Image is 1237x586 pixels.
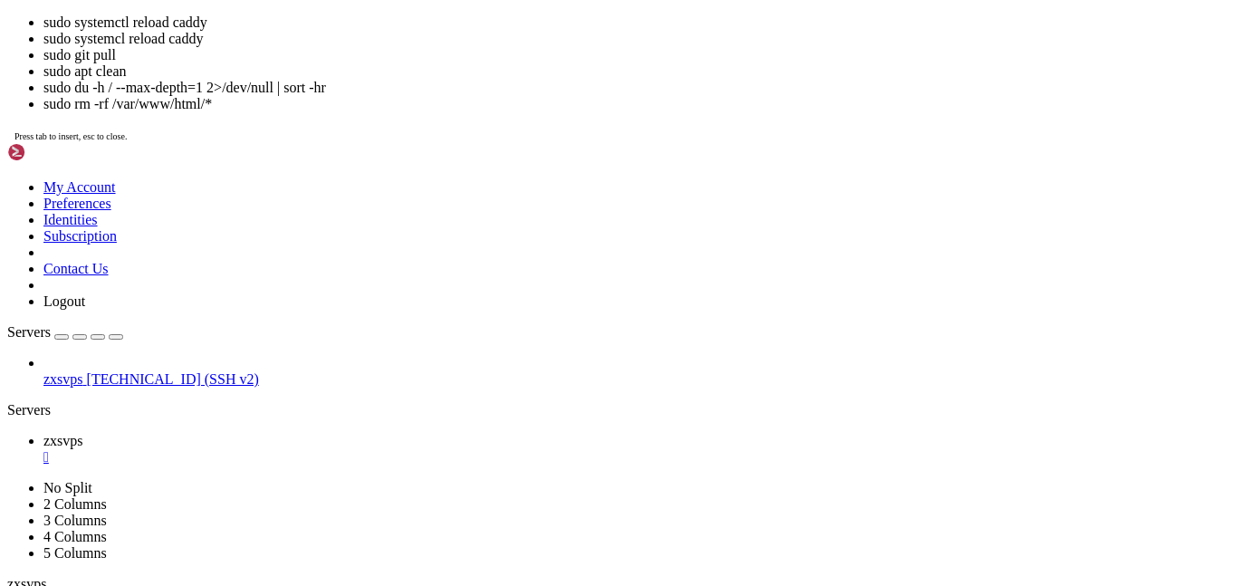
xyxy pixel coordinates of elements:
x-row: Fast-forward [7,268,1000,284]
span: zxsvps [43,433,83,448]
li: sudo git pull [43,47,1230,63]
a: Logout [43,293,85,309]
x-row: Updating 594e824..71c941b [7,252,1000,268]
div: (33, 27) [259,447,266,464]
x-row: Unpacking objects: 100% (3/3), 963 bytes | 963.00 KiB/s, done. [7,203,1000,219]
a: My Account [43,179,116,195]
a:  [43,449,1230,466]
a: 3 Columns [43,513,107,528]
x-row: chmod -R 755 /var/www/html [7,431,1000,447]
li: sudo rm -rf /var/www/html/* [43,96,1230,112]
x-row: root@zxs-vps:/var/www/html# sudo [7,447,1000,464]
x-row: usage: sudo -l [-ABkNnS] [-g group] [-h host] [-p prompt] [-U user] [-u user] [command [arg ...]] [7,24,1000,40]
a: 4 Columns [43,529,107,544]
li: sudo du -h / --max-depth=1 2>/dev/null | sort -hr [43,80,1230,96]
span: + [109,285,116,300]
x-row: remote: Total 3 (delta 2), reused 0 (delta 0), pack-reused 0 (from 0) [7,187,1000,203]
span: zxsvps [43,371,83,387]
x-row: From [URL][DOMAIN_NAME] [7,219,1000,235]
x-row: root@zxs-vps:/var/www/html# sudo git pull [7,105,1000,121]
a: No Split [43,480,92,495]
x-row: usage: sudo -e [-ABkNnS] [-r role] [-t type] [-C num] [-D directory] [-g group] [-h host] [-p pro... [7,72,1000,89]
li: sudo systemcl reload caddy [43,31,1230,47]
x-row: 1 file changed, 1 insertion(+) [7,301,1000,317]
a: zxsvps [43,433,1230,466]
li: zxsvps [TECHNICAL_ID] (SSH v2) [43,355,1230,388]
x-row: remote: Counting objects: 100% (5/5), done. [7,154,1000,170]
x-row: usage: sudo [-ABbEHkNnPS] [-r role] [-t type] [-C num] [-D directory] [-g group] [-h host] [-p pr... [7,40,1000,56]
a: Subscription [43,228,117,244]
x-row: root@zxs-vps:/var/www/html# sudo systemcl reload caddy [7,317,1000,333]
a: Servers [7,324,123,340]
li: sudo apt clean [43,63,1230,80]
a: 2 Columns [43,496,107,512]
x-row: root@zxs-vps:/var/www/html# ^C [7,399,1000,415]
x-row: root@zxs-vps:/var/www/html# chown -R caddy:caddy /var/www/html [7,415,1000,431]
x-row: usage: sudo -v [-ABkNnS] [-g group] [-h host] [-p prompt] [-u user] [7,7,1000,24]
x-row: sudo: systemcl: command not found [7,333,1000,350]
span: See "systemctl status caddy.service" and "journalctl -xeu caddy.service" for details. [7,383,623,398]
li: sudo systemctl reload caddy [43,14,1230,31]
span: Servers [7,324,51,340]
x-row: timeout] [-u user] [VAR=value] [-i | -s] [command [arg ...]] [7,56,1000,72]
a: Contact Us [43,261,109,276]
x-row: index.html | 1 [7,284,1000,301]
a: Identities [43,212,98,227]
x-row: [-u user] file ... [7,89,1000,105]
x-row: remote: Enumerating objects: 5, done. [7,138,1000,154]
div: Servers [7,402,1230,418]
x-row: root@zxs-vps:/var/www/html# sudo systemctl reload caddy [7,350,1000,366]
span: [TECHNICAL_ID] (SSH v2) [87,371,259,387]
span: Job for caddy.service failed. [7,367,217,381]
x-row: remote: Compressing objects: 100% (3/3), done. [7,170,1000,187]
a: zxsvps [TECHNICAL_ID] (SSH v2) [43,371,1230,388]
span: Press tab to insert, esc to close. [14,131,127,141]
a: Preferences [43,196,111,211]
a: 5 Columns [43,545,107,561]
img: Shellngn [7,143,111,161]
x-row: 594e824..71c941b main -> origin/main [7,235,1000,252]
